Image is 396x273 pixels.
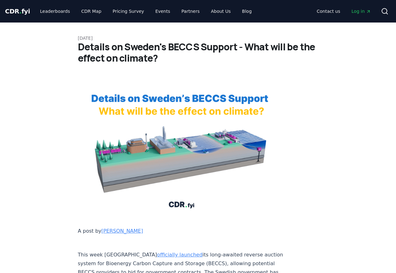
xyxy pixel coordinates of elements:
[35,6,257,17] nav: Main
[312,6,345,17] a: Contact us
[5,7,30,16] a: CDR.fyi
[177,6,205,17] a: Partners
[5,8,30,15] span: CDR fyi
[206,6,236,17] a: About Us
[352,8,371,14] span: Log in
[150,6,175,17] a: Events
[101,228,143,234] a: [PERSON_NAME]
[19,8,22,15] span: .
[78,35,318,41] p: [DATE]
[78,79,285,217] img: blog post image
[78,41,318,64] h1: Details on Sweden's BECCS Support - What will be the effect on climate?
[347,6,376,17] a: Log in
[108,6,149,17] a: Pricing Survey
[157,252,203,258] a: officially launched
[76,6,106,17] a: CDR Map
[312,6,376,17] nav: Main
[237,6,257,17] a: Blog
[78,227,285,235] p: A post by
[35,6,75,17] a: Leaderboards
